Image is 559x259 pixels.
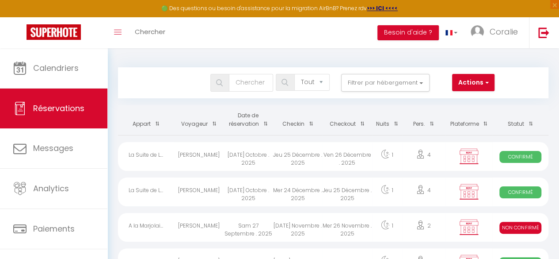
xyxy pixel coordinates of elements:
[372,105,402,135] th: Sort by nights
[452,74,494,92] button: Actions
[377,25,439,40] button: Besoin d'aide ?
[229,74,273,92] input: Chercher
[323,105,372,135] th: Sort by checkout
[33,223,75,234] span: Paiements
[445,105,492,135] th: Sort by channel
[402,105,445,135] th: Sort by people
[471,25,484,39] img: ...
[135,27,165,36] span: Chercher
[33,103,84,114] span: Réservations
[492,105,548,135] th: Sort by status
[33,143,73,154] span: Messages
[273,105,323,135] th: Sort by checkin
[538,27,549,38] img: logout
[367,4,398,12] a: >>> ICI <<<<
[128,17,172,48] a: Chercher
[464,17,529,48] a: ... Coralie
[33,183,69,194] span: Analytics
[33,62,79,73] span: Calendriers
[490,26,518,37] span: Coralie
[341,74,430,92] button: Filtrer par hébergement
[118,105,174,135] th: Sort by rentals
[174,105,224,135] th: Sort by guest
[224,105,273,135] th: Sort by booking date
[27,24,81,40] img: Super Booking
